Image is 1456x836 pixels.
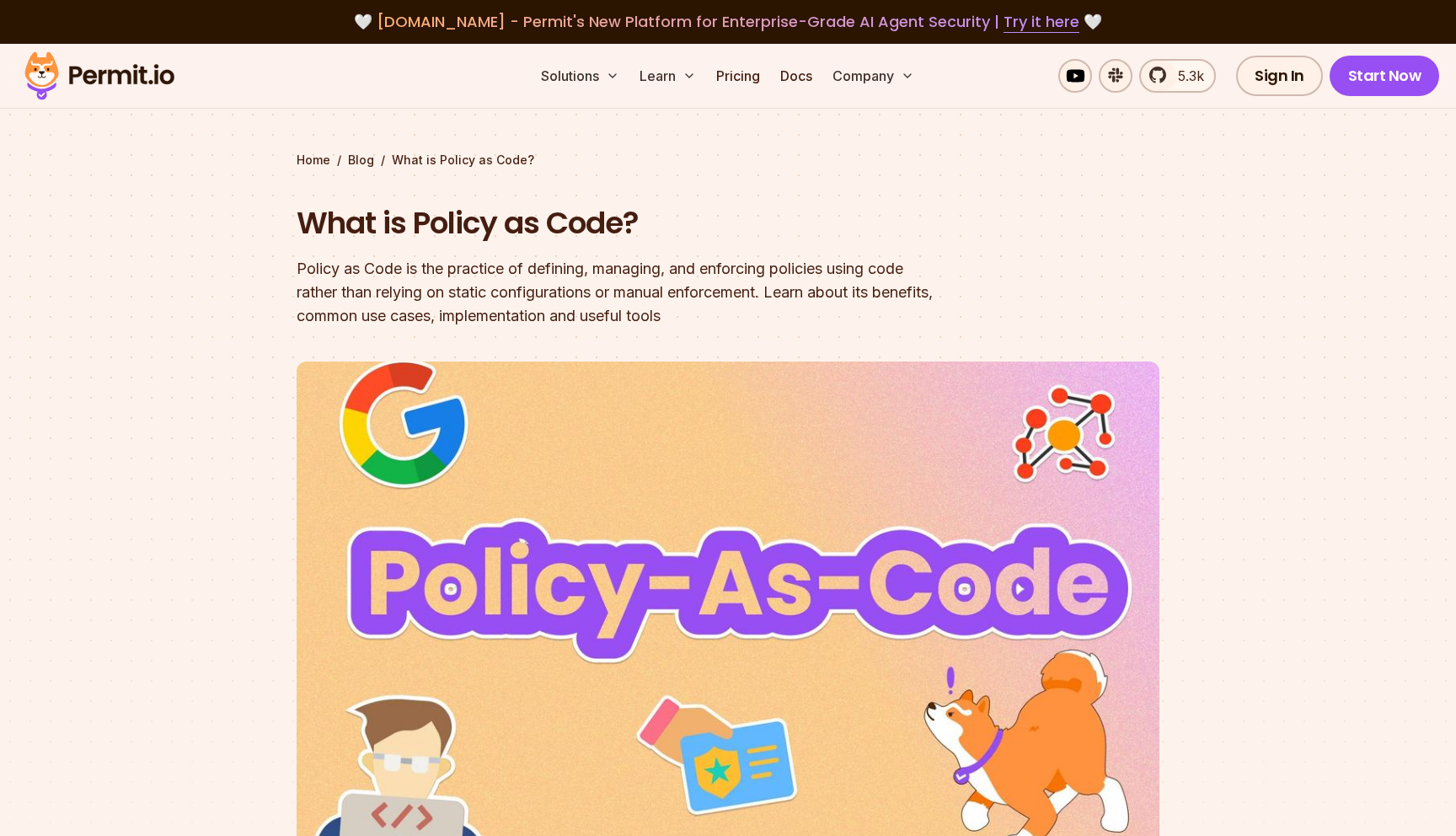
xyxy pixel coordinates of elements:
[40,10,1416,34] div: 🤍 🤍
[297,257,944,328] div: Policy as Code is the practice of defining, managing, and enforcing policies using code rather th...
[297,152,330,169] a: Home
[1168,66,1204,86] span: 5.3k
[633,59,703,93] button: Learn
[17,47,182,104] img: Permit logo
[534,59,626,93] button: Solutions
[348,152,374,169] a: Blog
[297,202,944,244] h1: What is Policy as Code?
[1330,56,1440,96] a: Start Now
[773,59,819,93] a: Docs
[826,59,921,93] button: Company
[1004,11,1079,33] a: Try it here
[377,11,1079,32] span: [DOMAIN_NAME] - Permit's New Platform for Enterprise-Grade AI Agent Security |
[1139,59,1216,93] a: 5.3k
[1236,56,1323,96] a: Sign In
[297,152,1159,169] div: / /
[709,59,767,93] a: Pricing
